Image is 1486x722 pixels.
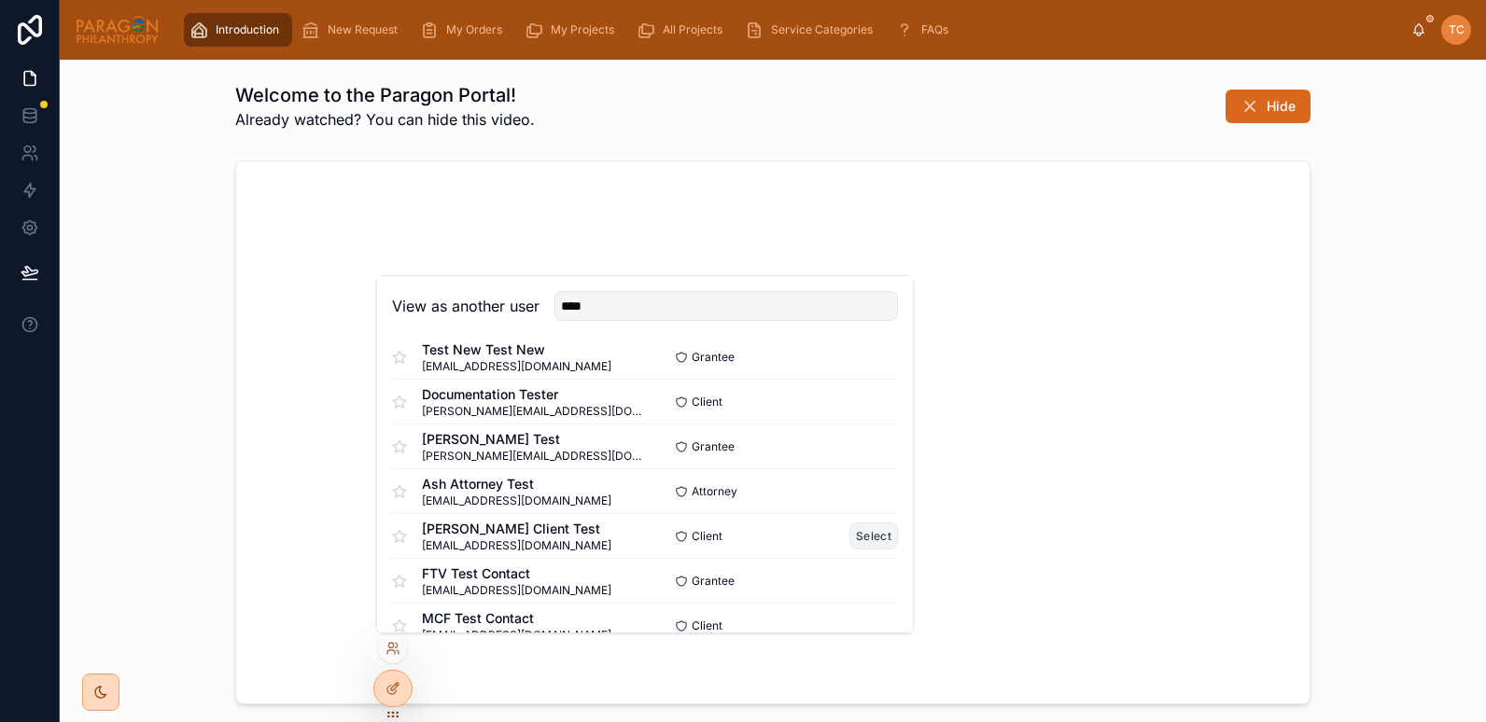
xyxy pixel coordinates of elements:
a: Introduction [184,13,292,47]
span: Hide [1267,97,1296,116]
span: [PERSON_NAME][EMAIL_ADDRESS][DOMAIN_NAME] [422,449,645,464]
button: Hide [1226,90,1311,123]
span: [EMAIL_ADDRESS][DOMAIN_NAME] [422,493,611,508]
span: [PERSON_NAME] Client Test [422,520,611,538]
a: FAQs [890,13,961,47]
a: Service Categories [739,13,886,47]
img: App logo [75,15,160,45]
span: TC [1449,22,1465,37]
button: Select [849,522,898,549]
span: Attorney [692,484,737,499]
span: Grantee [692,574,735,589]
a: New Request [296,13,411,47]
a: All Projects [631,13,736,47]
a: My Orders [414,13,515,47]
span: [EMAIL_ADDRESS][DOMAIN_NAME] [422,538,611,553]
a: My Projects [519,13,627,47]
div: scrollable content [175,9,1411,50]
span: Service Categories [771,22,873,37]
span: Client [692,529,722,544]
span: My Orders [446,22,502,37]
span: All Projects [663,22,722,37]
span: Client [692,618,722,633]
span: MCF Test Contact [422,609,611,628]
span: Introduction [216,22,279,37]
span: [PERSON_NAME] Test [422,430,645,449]
h1: Welcome to the Paragon Portal! [235,82,535,108]
span: FTV Test Contact [422,564,611,583]
span: Ash Attorney Test [422,475,611,493]
span: Already watched? You can hide this video. [235,108,535,131]
span: [PERSON_NAME][EMAIL_ADDRESS][DOMAIN_NAME] [422,404,645,419]
h2: View as another user [392,295,540,317]
span: [EMAIL_ADDRESS][DOMAIN_NAME] [422,359,611,374]
span: FAQs [921,22,948,37]
span: Client [692,395,722,410]
span: Grantee [692,439,735,454]
span: Grantee [692,350,735,365]
span: [EMAIL_ADDRESS][DOMAIN_NAME] [422,628,611,643]
span: New Request [328,22,398,37]
span: Test New Test New [422,340,611,359]
span: [EMAIL_ADDRESS][DOMAIN_NAME] [422,583,611,598]
span: Documentation Tester [422,385,645,404]
span: My Projects [551,22,614,37]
